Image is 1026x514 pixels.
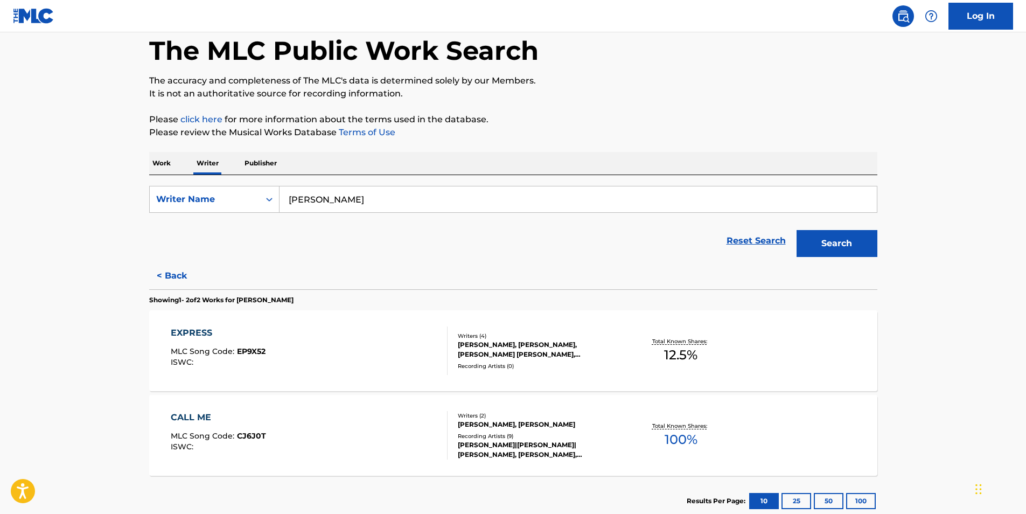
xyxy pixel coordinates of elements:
p: Total Known Shares: [652,337,710,345]
p: Please for more information about the terms used in the database. [149,113,877,126]
div: [PERSON_NAME], [PERSON_NAME] [458,420,620,429]
button: 25 [781,493,811,509]
p: Work [149,152,174,175]
p: Showing 1 - 2 of 2 Works for [PERSON_NAME] [149,295,294,305]
div: Recording Artists ( 9 ) [458,432,620,440]
button: 50 [814,493,843,509]
div: Recording Artists ( 0 ) [458,362,620,370]
div: EXPRESS [171,327,266,339]
img: MLC Logo [13,8,54,24]
span: EP9X52 [237,346,266,356]
span: ISWC : [171,357,196,367]
form: Search Form [149,186,877,262]
span: MLC Song Code : [171,346,237,356]
div: Help [920,5,942,27]
p: Publisher [241,152,280,175]
p: Please review the Musical Works Database [149,126,877,139]
span: ISWC : [171,442,196,452]
img: help [925,10,938,23]
p: Total Known Shares: [652,422,710,430]
div: Widget συνομιλίας [972,462,1026,514]
p: Results Per Page: [687,496,748,506]
span: CJ6J0T [237,431,266,441]
a: Reset Search [721,229,791,253]
div: Writer Name [156,193,253,206]
button: 10 [749,493,779,509]
div: [PERSON_NAME], [PERSON_NAME], [PERSON_NAME] [PERSON_NAME], [PERSON_NAME] [458,340,620,359]
p: The accuracy and completeness of The MLC's data is determined solely by our Members. [149,74,877,87]
div: CALL ME [171,411,266,424]
a: CALL MEMLC Song Code:CJ6J0TISWC:Writers (2)[PERSON_NAME], [PERSON_NAME]Recording Artists (9)[PERS... [149,395,877,476]
a: EXPRESSMLC Song Code:EP9X52ISWC:Writers (4)[PERSON_NAME], [PERSON_NAME], [PERSON_NAME] [PERSON_NA... [149,310,877,391]
div: Writers ( 2 ) [458,412,620,420]
a: Log In [948,3,1013,30]
div: Μεταφορά [975,473,982,505]
button: Search [797,230,877,257]
p: Writer [193,152,222,175]
div: [PERSON_NAME]|[PERSON_NAME]|[PERSON_NAME], [PERSON_NAME],[PERSON_NAME],[PERSON_NAME], [PERSON_NAM... [458,440,620,460]
h1: The MLC Public Work Search [149,34,539,67]
div: Writers ( 4 ) [458,332,620,340]
span: 12.5 % [664,345,697,365]
span: 100 % [665,430,697,449]
p: It is not an authoritative source for recording information. [149,87,877,100]
iframe: Chat Widget [972,462,1026,514]
button: < Back [149,262,214,289]
a: Terms of Use [337,127,395,137]
button: 100 [846,493,876,509]
a: click here [180,114,222,124]
span: MLC Song Code : [171,431,237,441]
img: search [897,10,910,23]
a: Public Search [892,5,914,27]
